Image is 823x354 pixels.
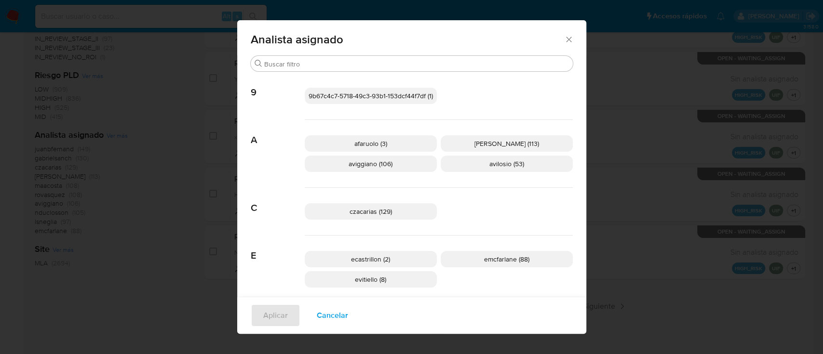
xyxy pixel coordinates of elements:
span: avilosio (53) [489,159,524,169]
button: Buscar [255,60,262,67]
span: aviggiano (106) [349,159,392,169]
div: aviggiano (106) [305,156,437,172]
button: Cancelar [304,304,361,327]
span: Cancelar [317,305,348,326]
span: evitiello (8) [355,275,386,284]
div: czacarias (129) [305,203,437,220]
span: A [251,120,305,146]
span: 9 [251,72,305,98]
input: Buscar filtro [264,60,569,68]
span: afaruolo (3) [354,139,387,148]
div: ecastrillon (2) [305,251,437,267]
div: afaruolo (3) [305,135,437,152]
div: [PERSON_NAME] (113) [441,135,573,152]
div: emcfarlane (88) [441,251,573,267]
span: E [251,236,305,262]
span: emcfarlane (88) [484,254,529,264]
span: 9b67c4c7-5718-49c3-93b1-153dcf44f7df (1) [309,91,433,101]
span: C [251,188,305,214]
div: 9b67c4c7-5718-49c3-93b1-153dcf44f7df (1) [305,88,437,104]
span: ecastrillon (2) [351,254,390,264]
div: evitiello (8) [305,271,437,288]
span: [PERSON_NAME] (113) [474,139,539,148]
div: avilosio (53) [441,156,573,172]
button: Cerrar [564,35,573,43]
span: Analista asignado [251,34,565,45]
span: czacarias (129) [350,207,392,216]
